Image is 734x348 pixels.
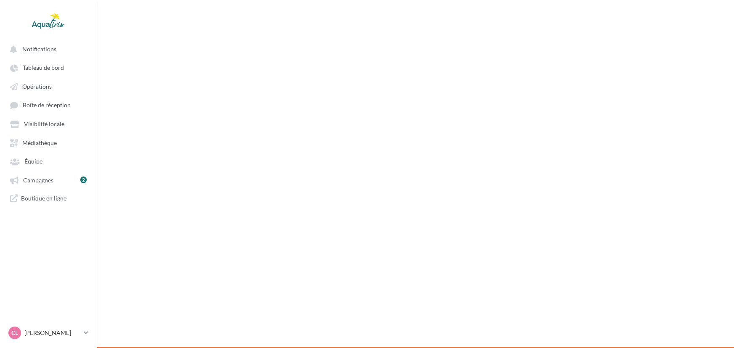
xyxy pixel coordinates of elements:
span: Tableau de bord [23,64,64,71]
span: Équipe [24,158,42,165]
span: Campagnes [23,177,53,184]
a: Médiathèque [5,135,92,150]
a: Campagnes 2 [5,172,92,187]
span: Boîte de réception [23,102,71,109]
a: Boîte de réception [5,97,92,113]
span: Médiathèque [22,139,57,146]
a: Visibilité locale [5,116,92,131]
span: Notifications [22,45,56,53]
p: [PERSON_NAME] [24,329,80,337]
a: 2 [80,175,87,185]
span: Visibilité locale [24,121,64,128]
button: Notifications [5,41,88,56]
a: CL [PERSON_NAME] [7,325,90,341]
a: Boutique en ligne [5,191,92,206]
span: Boutique en ligne [21,194,66,202]
a: Tableau de bord [5,60,92,75]
div: 2 [80,177,87,183]
span: Opérations [22,83,52,90]
span: CL [11,329,18,337]
a: Équipe [5,153,92,169]
a: Opérations [5,79,92,94]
